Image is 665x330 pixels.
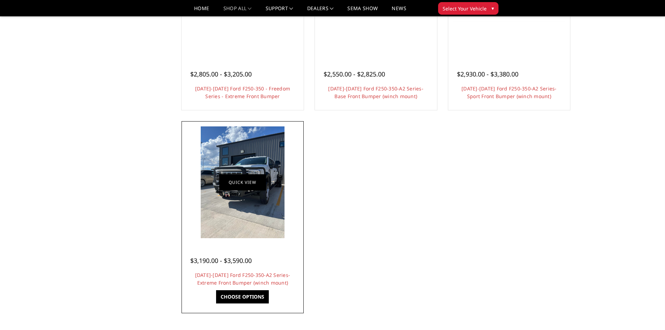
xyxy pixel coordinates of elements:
[195,85,290,100] a: [DATE]-[DATE] Ford F250-350 - Freedom Series - Extreme Front Bumper
[443,5,487,12] span: Select Your Vehicle
[216,290,269,303] a: Choose Options
[392,6,406,16] a: News
[630,296,665,330] iframe: Chat Widget
[461,85,557,100] a: [DATE]-[DATE] Ford F250-350-A2 Series-Sport Front Bumper (winch mount)
[266,6,293,16] a: Support
[328,85,423,100] a: [DATE]-[DATE] Ford F250-350-A2 Series-Base Front Bumper (winch mount)
[201,126,285,238] img: 2023-2025 Ford F250-350-A2 Series-Extreme Front Bumper (winch mount)
[307,6,334,16] a: Dealers
[223,6,252,16] a: shop all
[190,70,252,78] span: $2,805.00 - $3,205.00
[457,70,518,78] span: $2,930.00 - $3,380.00
[195,272,290,286] a: [DATE]-[DATE] Ford F250-350-A2 Series-Extreme Front Bumper (winch mount)
[324,70,385,78] span: $2,550.00 - $2,825.00
[190,256,252,265] span: $3,190.00 - $3,590.00
[347,6,378,16] a: SEMA Show
[438,2,498,15] button: Select Your Vehicle
[194,6,209,16] a: Home
[219,174,266,191] a: Quick view
[183,123,302,242] a: 2023-2025 Ford F250-350-A2 Series-Extreme Front Bumper (winch mount) 2023-2025 Ford F250-350-A2 S...
[492,5,494,12] span: ▾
